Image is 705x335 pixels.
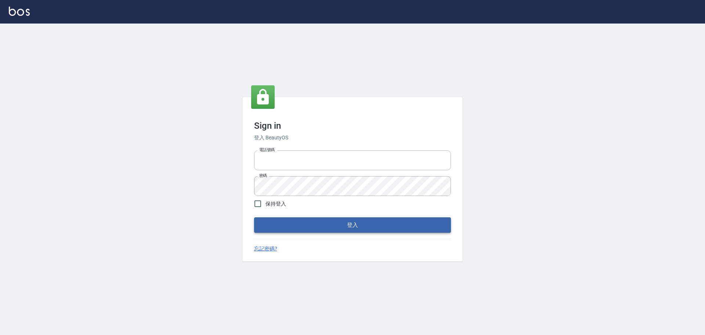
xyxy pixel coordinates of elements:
span: 保持登入 [265,200,286,208]
img: Logo [9,7,30,16]
h3: Sign in [254,121,451,131]
h6: 登入 BeautyOS [254,134,451,142]
label: 電話號碼 [259,147,275,153]
a: 忘記密碼? [254,245,277,253]
button: 登入 [254,217,451,233]
label: 密碼 [259,173,267,178]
